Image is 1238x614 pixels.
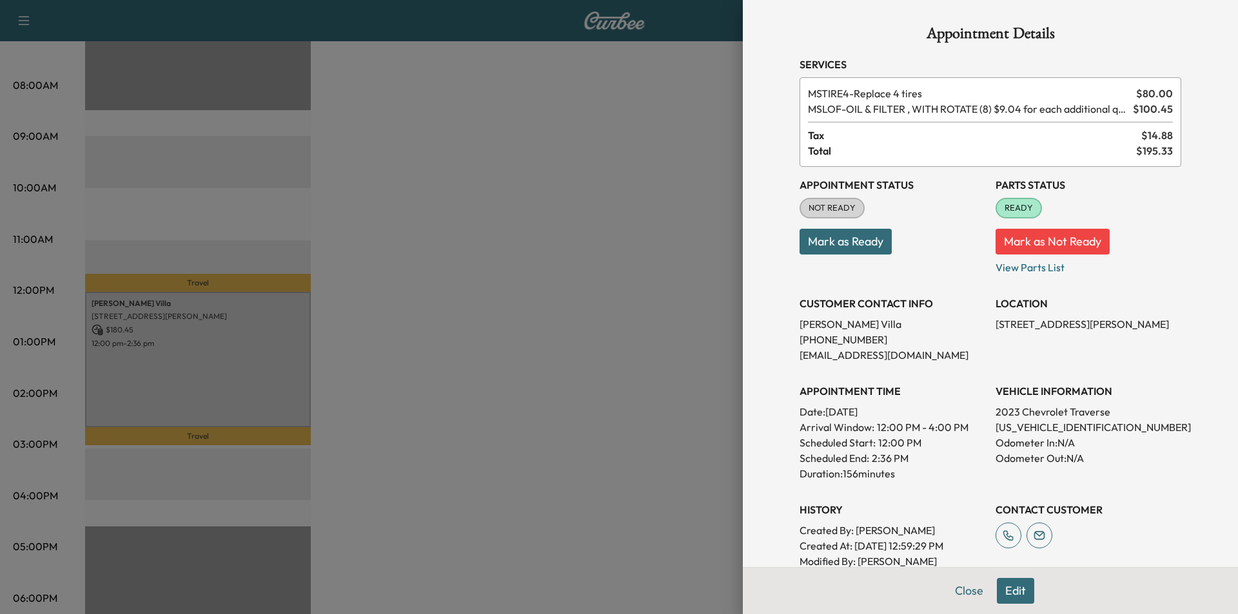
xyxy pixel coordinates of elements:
[808,143,1136,158] span: Total
[808,86,1131,101] span: Replace 4 tires
[996,254,1181,275] p: View Parts List
[800,177,985,193] h3: Appointment Status
[947,578,992,604] button: Close
[996,296,1181,311] h3: LOCATION
[1136,143,1173,158] span: $ 195.33
[800,296,985,311] h3: CUSTOMER CONTACT INFO
[800,450,869,466] p: Scheduled End:
[996,229,1110,254] button: Mark as Not Ready
[1136,86,1173,101] span: $ 80.00
[800,553,985,569] p: Modified By : [PERSON_NAME]
[808,101,1128,117] span: OIL & FILTER , WITH ROTATE (8) $9.04 for each additional quart
[997,578,1034,604] button: Edit
[878,435,921,450] p: 12:00 PM
[800,538,985,553] p: Created At : [DATE] 12:59:29 PM
[1133,101,1173,117] span: $ 100.45
[800,332,985,347] p: [PHONE_NUMBER]
[801,202,863,215] span: NOT READY
[800,26,1181,46] h1: Appointment Details
[872,450,909,466] p: 2:36 PM
[877,419,968,435] span: 12:00 PM - 4:00 PM
[800,419,985,435] p: Arrival Window:
[996,383,1181,399] h3: VEHICLE INFORMATION
[800,466,985,481] p: Duration: 156 minutes
[800,523,985,538] p: Created By : [PERSON_NAME]
[800,404,985,419] p: Date: [DATE]
[800,435,876,450] p: Scheduled Start:
[996,450,1181,466] p: Odometer Out: N/A
[996,404,1181,419] p: 2023 Chevrolet Traverse
[800,57,1181,72] h3: Services
[800,502,985,517] h3: History
[997,202,1041,215] span: READY
[1141,128,1173,143] span: $ 14.88
[800,347,985,363] p: [EMAIL_ADDRESS][DOMAIN_NAME]
[996,177,1181,193] h3: Parts Status
[800,383,985,399] h3: APPOINTMENT TIME
[996,435,1181,450] p: Odometer In: N/A
[996,419,1181,435] p: [US_VEHICLE_IDENTIFICATION_NUMBER]
[996,316,1181,332] p: [STREET_ADDRESS][PERSON_NAME]
[800,316,985,332] p: [PERSON_NAME] Villa
[996,502,1181,517] h3: CONTACT CUSTOMER
[808,128,1141,143] span: Tax
[800,229,892,254] button: Mark as Ready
